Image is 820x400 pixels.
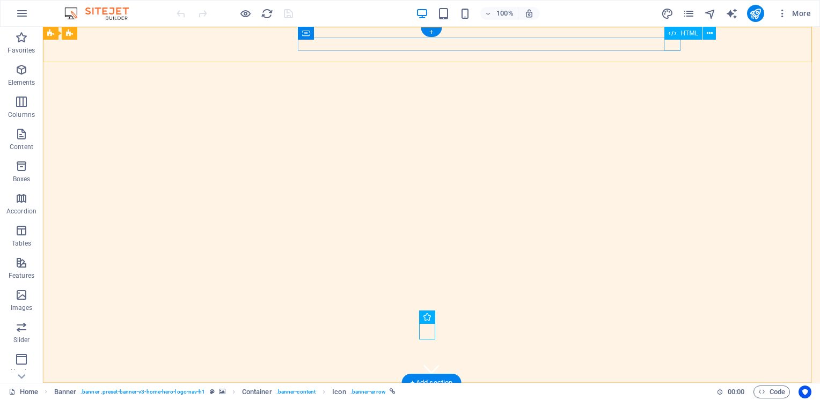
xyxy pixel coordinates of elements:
[480,7,518,20] button: 100%
[683,7,695,20] button: pages
[11,368,32,376] p: Header
[728,386,744,398] span: 00 00
[735,388,737,396] span: :
[13,336,30,344] p: Slider
[350,386,385,398] span: . banner-arrow
[753,386,790,398] button: Code
[421,27,442,37] div: +
[8,78,35,87] p: Elements
[758,386,785,398] span: Code
[62,7,142,20] img: Editor Logo
[716,386,745,398] h6: Session time
[12,239,31,248] p: Tables
[219,389,225,395] i: This element contains a background
[661,8,673,20] i: Design (Ctrl+Alt+Y)
[6,207,36,216] p: Accordion
[661,7,674,20] button: design
[402,374,462,392] div: + Add section
[773,5,815,22] button: More
[13,175,31,183] p: Boxes
[10,143,33,151] p: Content
[726,7,738,20] button: text_generator
[8,46,35,55] p: Favorites
[680,30,698,36] span: HTML
[332,386,346,398] span: Click to select. Double-click to edit
[8,110,35,119] p: Columns
[242,386,272,398] span: Click to select. Double-click to edit
[777,8,811,19] span: More
[704,7,717,20] button: navigator
[799,386,811,398] button: Usercentrics
[261,8,273,20] i: Reload page
[704,8,716,20] i: Navigator
[726,8,738,20] i: AI Writer
[390,389,396,395] i: This element is linked
[749,8,762,20] i: Publish
[54,386,396,398] nav: breadcrumb
[210,389,215,395] i: This element is a customizable preset
[524,9,534,18] i: On resize automatically adjust zoom level to fit chosen device.
[9,386,38,398] a: Click to cancel selection. Double-click to open Pages
[54,386,77,398] span: Click to select. Double-click to edit
[276,386,316,398] span: . banner-content
[239,7,252,20] button: Click here to leave preview mode and continue editing
[496,7,514,20] h6: 100%
[9,271,34,280] p: Features
[11,303,33,312] p: Images
[747,5,764,22] button: publish
[80,386,205,398] span: . banner .preset-banner-v3-home-hero-logo-nav-h1
[260,7,273,20] button: reload
[683,8,695,20] i: Pages (Ctrl+Alt+S)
